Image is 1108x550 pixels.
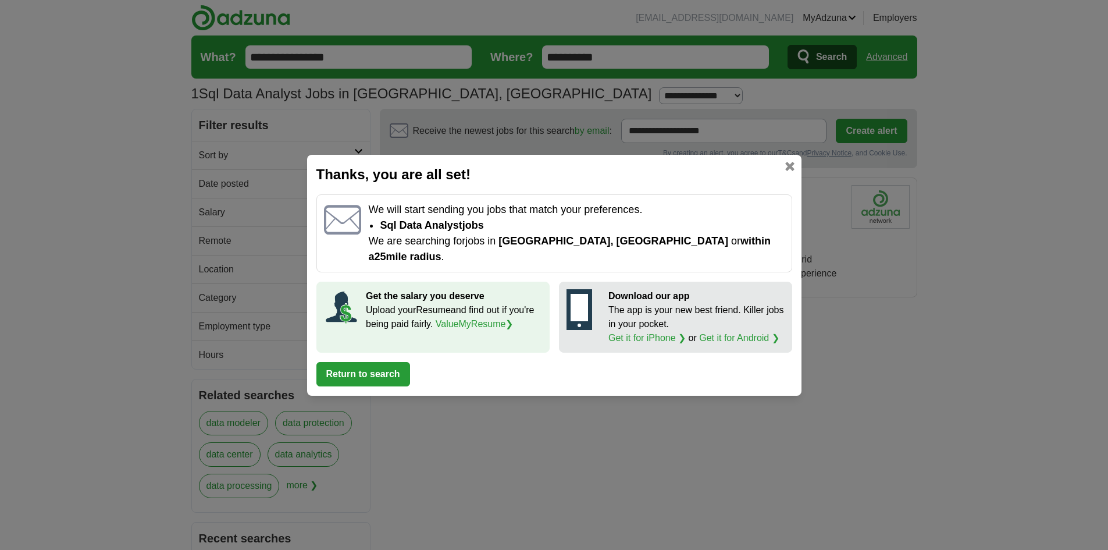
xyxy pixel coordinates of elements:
[366,289,542,303] p: Get the salary you deserve
[316,164,792,185] h2: Thanks, you are all set!
[436,319,514,329] a: ValueMyResume❯
[699,333,779,343] a: Get it for Android ❯
[608,303,785,345] p: The app is your new best friend. Killer jobs in your pocket. or
[366,303,542,331] p: Upload your Resume and find out if you're being paid fairly.
[368,202,784,218] p: We will start sending you jobs that match your preferences.
[608,333,686,343] a: Get it for iPhone ❯
[608,289,785,303] p: Download our app
[368,235,771,262] span: within a 25 mile radius
[368,233,784,265] p: We are searching for jobs in or .
[316,362,410,386] button: Return to search
[380,218,784,233] li: Sql Data Analyst jobs
[498,235,728,247] span: [GEOGRAPHIC_DATA], [GEOGRAPHIC_DATA]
